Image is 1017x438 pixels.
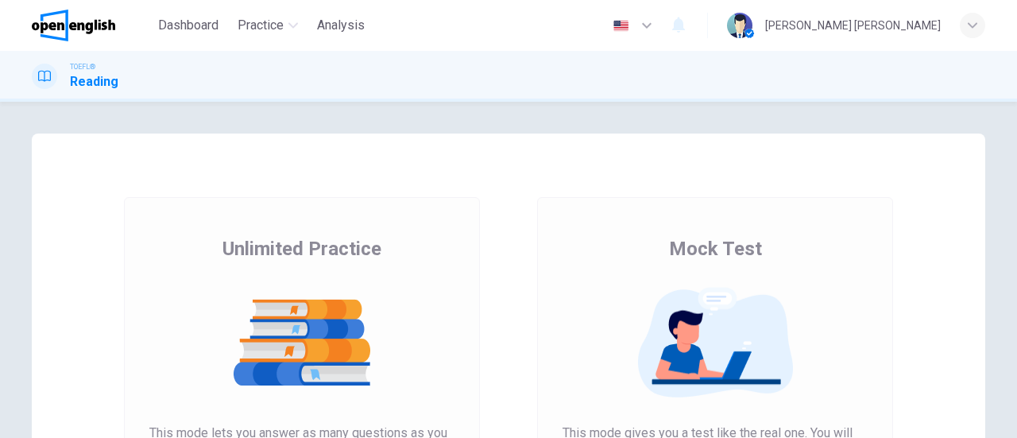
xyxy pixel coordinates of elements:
[765,16,941,35] div: [PERSON_NAME] [PERSON_NAME]
[231,11,304,40] button: Practice
[669,236,762,262] span: Mock Test
[152,11,225,40] button: Dashboard
[32,10,152,41] a: OpenEnglish logo
[311,11,371,40] button: Analysis
[238,16,284,35] span: Practice
[611,20,631,32] img: en
[317,16,365,35] span: Analysis
[727,13,752,38] img: Profile picture
[222,236,381,262] span: Unlimited Practice
[32,10,115,41] img: OpenEnglish logo
[70,61,95,72] span: TOEFL®
[158,16,218,35] span: Dashboard
[70,72,118,91] h1: Reading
